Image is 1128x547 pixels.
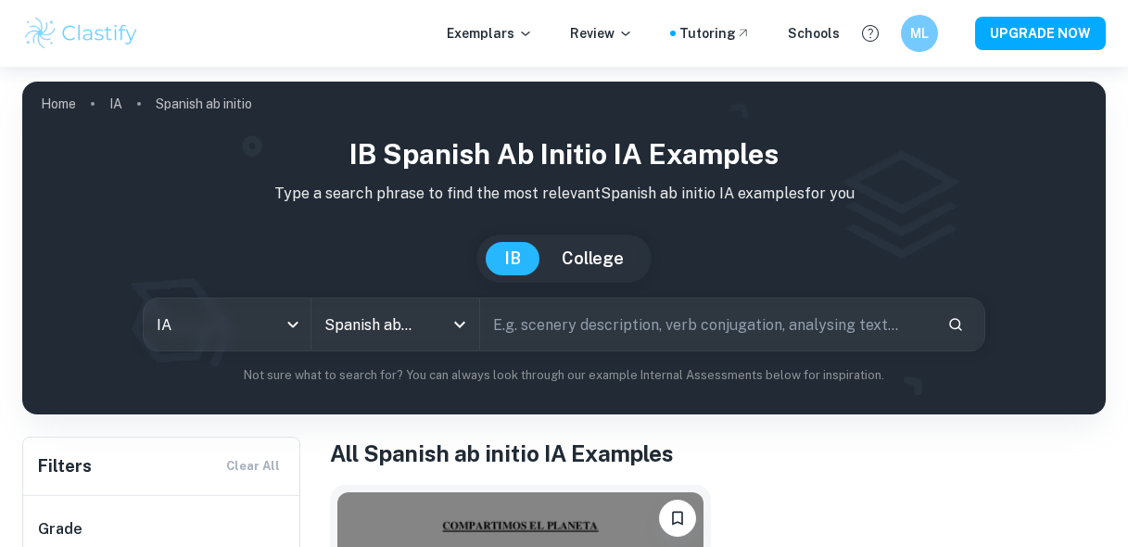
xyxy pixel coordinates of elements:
[37,134,1091,175] h1: IB Spanish ab initio IA examples
[855,18,886,49] button: Help and Feedback
[38,518,286,541] h6: Grade
[37,366,1091,385] p: Not sure what to search for? You can always look through our example Internal Assessments below f...
[37,183,1091,205] p: Type a search phrase to find the most relevant Spanish ab initio IA examples for you
[480,299,933,350] input: E.g. scenery description, verb conjugation, analysing text...
[570,23,633,44] p: Review
[144,299,311,350] div: IA
[486,242,539,275] button: IB
[22,82,1106,414] img: profile cover
[788,23,840,44] a: Schools
[22,15,140,52] img: Clastify logo
[659,500,696,537] button: Bookmark
[543,242,642,275] button: College
[156,94,252,114] p: Spanish ab initio
[940,309,971,340] button: Search
[679,23,751,44] a: Tutoring
[447,312,473,337] button: Open
[975,17,1106,50] button: UPGRADE NOW
[909,23,931,44] h6: ML
[901,15,938,52] button: ML
[38,453,92,479] h6: Filters
[109,91,122,117] a: IA
[41,91,76,117] a: Home
[330,437,1106,470] h1: All Spanish ab initio IA Examples
[447,23,533,44] p: Exemplars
